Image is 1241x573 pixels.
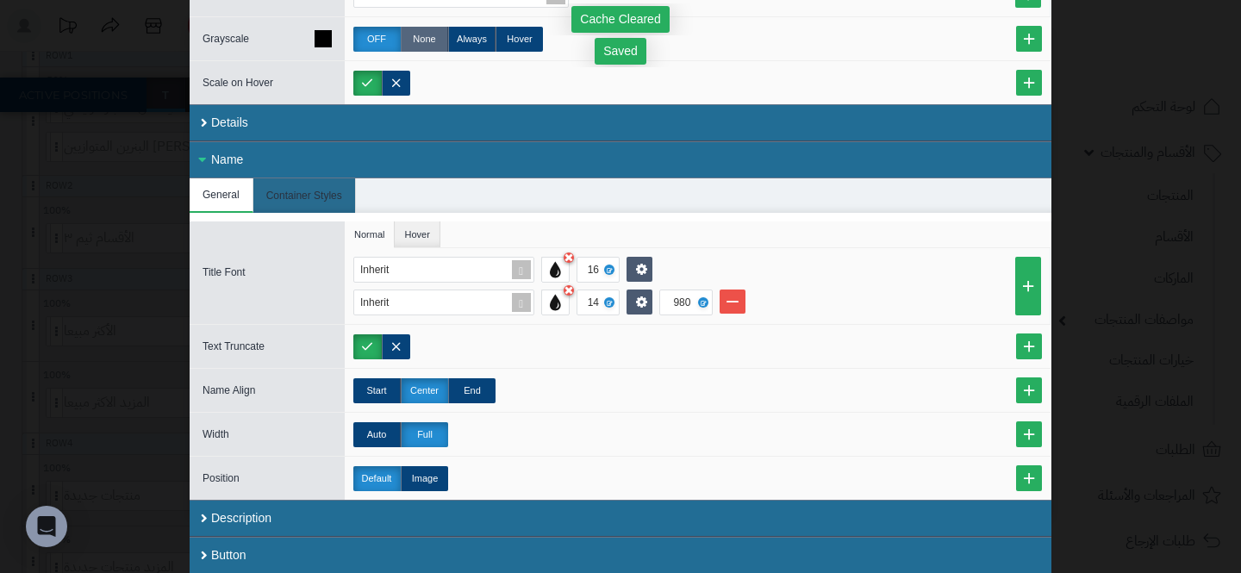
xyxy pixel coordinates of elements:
[665,290,703,315] div: 980
[588,290,606,315] div: 14
[360,290,406,315] div: Inherit
[353,466,401,491] label: Default
[401,422,448,447] label: Full
[401,378,448,403] label: Center
[190,141,1051,178] div: Name
[496,27,543,52] label: Hover
[345,221,395,247] li: Normal
[448,27,496,52] label: Always
[26,506,67,547] div: Open Intercom Messenger
[203,472,240,484] span: Position
[190,500,1051,537] div: Description
[253,178,356,213] li: Container Styles
[360,258,406,282] div: Inherit
[203,77,273,89] span: Scale on Hover
[203,428,229,440] span: Width
[353,27,401,52] label: OFF
[203,384,255,396] span: Name Align
[401,466,448,491] label: Image
[190,104,1051,141] div: Details
[580,10,660,28] span: Cache Cleared
[203,266,246,278] span: Title Font
[448,378,496,403] label: End
[395,221,440,247] li: Hover
[603,42,638,60] span: Saved
[190,178,253,213] li: General
[203,33,249,45] span: Grayscale
[353,378,401,403] label: Start
[588,258,606,282] div: 16
[401,27,448,52] label: None
[203,340,265,352] span: Text Truncate
[353,422,401,447] label: Auto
